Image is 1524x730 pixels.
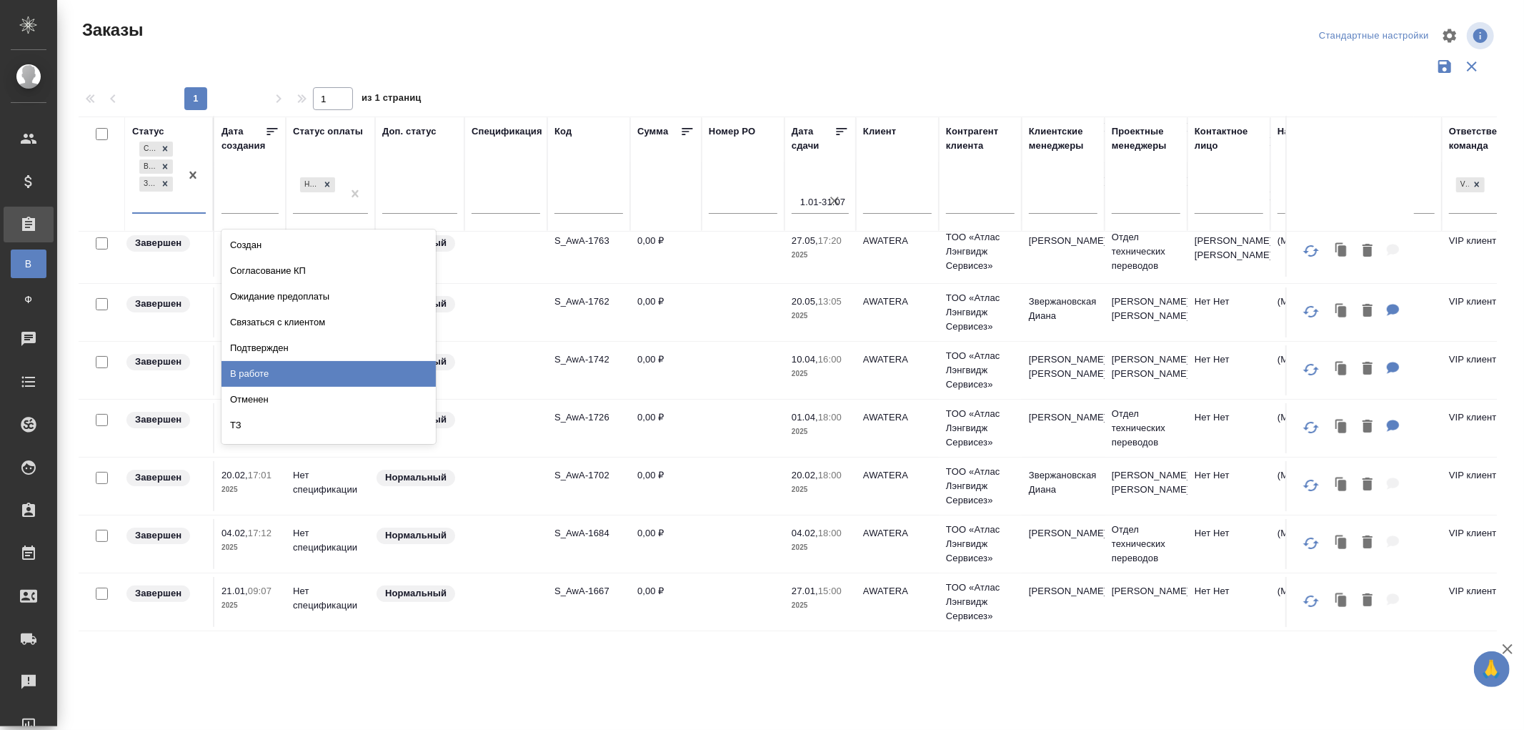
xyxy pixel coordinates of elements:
p: 17:12 [248,528,272,538]
p: Завершен [135,413,181,427]
p: S_AwA-1762 [554,295,623,309]
td: Звержановская Диана [1022,287,1105,337]
p: 09:07 [248,586,272,596]
p: AWATERA [863,468,932,483]
div: Наше юр. лицо [1278,124,1348,139]
td: (МБ) ООО "Монблан" [1270,519,1442,569]
button: Обновить [1294,526,1328,561]
td: 0,00 ₽ [630,403,702,453]
div: split button [1315,25,1433,47]
p: Завершен [135,355,181,369]
td: (МБ) ООО "Монблан" [1270,345,1442,395]
p: 10.04, [792,354,818,365]
div: В работе [221,361,436,387]
p: TОО «Атлас Лэнгвидж Сервисез» [946,349,1015,392]
p: TОО «Атлас Лэнгвидж Сервисез» [946,581,1015,623]
div: Статус по умолчанию для стандартных заказов [375,584,457,603]
button: Обновить [1294,234,1328,268]
button: Обновить [1294,410,1328,445]
td: 0,00 ₽ [630,461,702,511]
p: S_AwA-1702 [554,468,623,483]
p: 2025 [792,598,849,613]
button: Обновить [1294,468,1328,503]
div: Подтвержден [221,335,436,361]
p: 2025 [221,598,279,613]
div: Сдан без статистики, Выполнен, Завершен [138,158,174,176]
p: Нормальный [385,470,447,485]
button: Удалить [1355,413,1380,442]
a: В [11,250,46,278]
p: 27.05, [792,235,818,246]
button: Сбросить фильтры [1458,53,1485,80]
div: Сдан без статистики, Выполнен, Завершен [138,140,174,158]
div: Спецификация [472,124,542,139]
td: [PERSON_NAME] [PERSON_NAME] [1105,345,1187,395]
td: [PERSON_NAME] [PERSON_NAME] [1022,345,1105,395]
button: Клонировать [1328,413,1355,442]
p: 2025 [792,483,849,497]
td: Отдел технических переводов [1105,516,1187,573]
div: Номер PO [709,124,755,139]
p: 01.04, [792,412,818,423]
p: TОО «Атлас Лэнгвидж Сервисез» [946,407,1015,450]
p: 2025 [792,541,849,555]
p: 2025 [221,483,279,497]
td: (МБ) ООО "Монблан" [1270,227,1442,277]
button: Клонировать [1328,586,1355,616]
p: Завершен [135,236,181,250]
p: AWATERA [863,410,932,425]
button: Сохранить фильтры [1431,53,1458,80]
p: Завершен [135,297,181,311]
p: 2025 [792,309,849,323]
p: TОО «Атлас Лэнгвидж Сервисез» [946,291,1015,334]
div: Дата создания [221,124,265,153]
span: 🙏 [1480,654,1504,684]
div: Выставляет КМ при направлении счета или после выполнения всех работ/сдачи заказа клиенту. Окончат... [125,410,206,430]
td: Нет Нет [1187,519,1270,569]
p: AWATERA [863,584,932,598]
td: Отдел технических переводов [1105,400,1187,457]
p: 17:20 [818,235,842,246]
td: 0,00 ₽ [630,577,702,627]
p: 16:00 [818,354,842,365]
div: Статус оплаты [293,124,363,139]
p: 18:00 [818,528,842,538]
button: Удалить [1355,528,1380,558]
span: Настроить таблицу [1433,19,1467,53]
a: Ф [11,285,46,314]
div: Ожидание предоплаты [221,284,436,310]
div: Статус по умолчанию для стандартных заказов [375,468,457,488]
div: Проектные менеджеры [1112,124,1180,153]
p: 2025 [792,425,849,439]
td: 0,00 ₽ [630,287,702,337]
p: 13:05 [818,296,842,307]
p: TОО «Атлас Лэнгвидж Сервисез» [946,523,1015,566]
p: 18:00 [818,412,842,423]
p: TОО «Атлас Лэнгвидж Сервисез» [946,230,1015,273]
td: Нет Нет [1187,345,1270,395]
div: Выставляет КМ при направлении счета или после выполнения всех работ/сдачи заказа клиенту. Окончат... [125,295,206,314]
button: Удалить [1355,586,1380,616]
p: 15:00 [818,586,842,596]
div: Контрагент клиента [946,124,1015,153]
button: Обновить [1294,295,1328,329]
div: VIP клиенты [1456,177,1469,192]
div: Ответственная команда [1449,124,1520,153]
div: Выставляет КМ при направлении счета или после выполнения всех работ/сдачи заказа клиенту. Окончат... [125,234,206,253]
td: [PERSON_NAME] [1022,403,1105,453]
button: Клонировать [1328,470,1355,500]
p: Нормальный [385,528,447,543]
p: AWATERA [863,526,932,541]
p: 27.01, [792,586,818,596]
td: (МБ) ООО "Монблан" [1270,577,1442,627]
div: Статус [132,124,164,139]
button: Клонировать [1328,297,1355,326]
div: Сдан без статистики, Выполнен, Завершен [138,175,174,193]
button: Клонировать [1328,237,1355,266]
p: 20.05, [792,296,818,307]
p: S_AwA-1667 [554,584,623,598]
span: Заказы [79,19,143,41]
td: Нет Нет [1187,287,1270,337]
p: S_AwA-1742 [554,352,623,367]
p: 20.02, [792,470,818,480]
